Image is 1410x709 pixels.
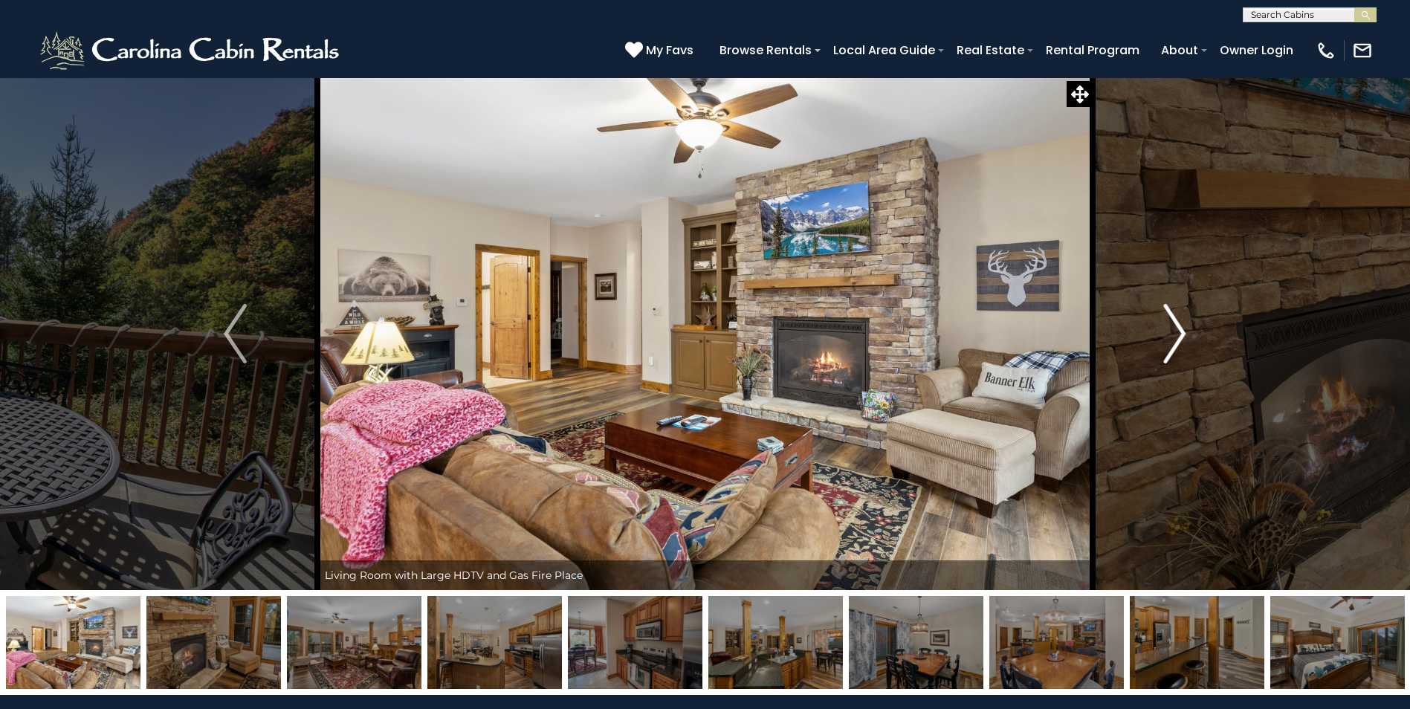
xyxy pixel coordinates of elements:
[1130,596,1264,689] img: 163280108
[153,77,317,590] button: Previous
[1163,304,1186,363] img: arrow
[1038,37,1147,63] a: Rental Program
[1154,37,1206,63] a: About
[826,37,942,63] a: Local Area Guide
[1093,77,1256,590] button: Next
[287,596,421,689] img: 163280103
[427,596,562,689] img: 163280104
[708,596,843,689] img: 163280105
[6,596,140,689] img: 163280101
[1212,37,1301,63] a: Owner Login
[712,37,819,63] a: Browse Rentals
[949,37,1032,63] a: Real Estate
[37,28,346,73] img: White-1-2.png
[224,304,246,363] img: arrow
[989,596,1124,689] img: 163280107
[146,596,281,689] img: 163280102
[1352,40,1373,61] img: mail-regular-white.png
[568,596,702,689] img: 163280096
[1316,40,1336,61] img: phone-regular-white.png
[625,41,697,60] a: My Favs
[646,41,693,59] span: My Favs
[1270,596,1405,689] img: 163280109
[849,596,983,689] img: 163280106
[317,560,1093,590] div: Living Room with Large HDTV and Gas Fire Place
